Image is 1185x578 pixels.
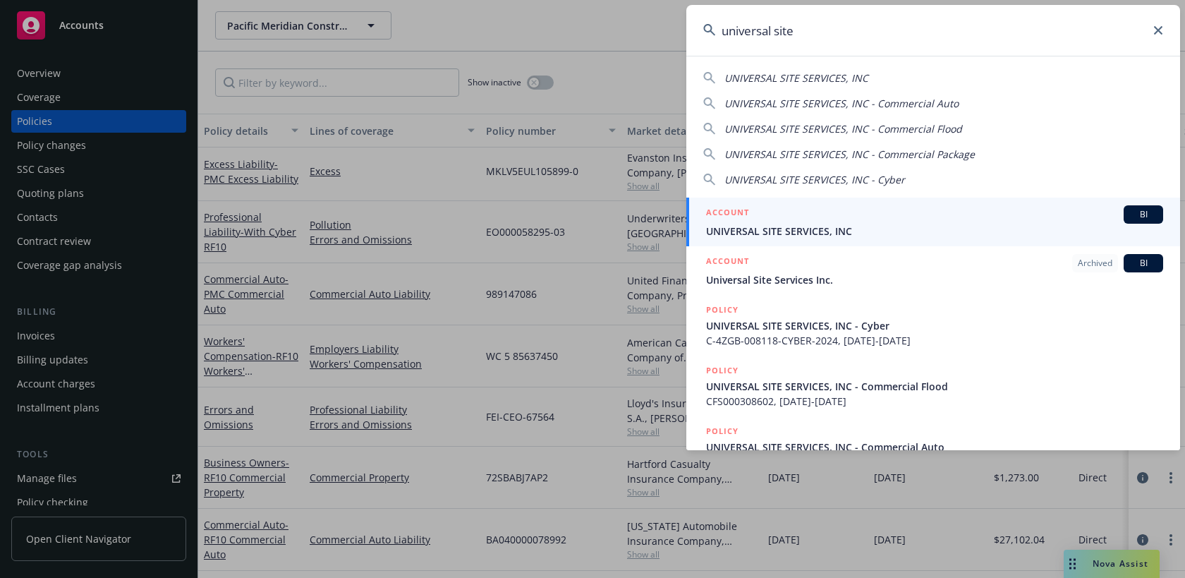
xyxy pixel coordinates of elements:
span: UNIVERSAL SITE SERVICES, INC - Cyber [724,173,905,186]
h5: ACCOUNT [706,254,749,271]
span: UNIVERSAL SITE SERVICES, INC - Commercial Auto [706,440,1163,454]
span: BI [1129,257,1157,270]
a: POLICYUNIVERSAL SITE SERVICES, INC - Commercial FloodCFS000308602, [DATE]-[DATE] [686,356,1180,416]
span: UNIVERSAL SITE SERVICES, INC - Commercial Flood [724,122,962,136]
span: Archived [1078,257,1112,270]
span: UNIVERSAL SITE SERVICES, INC - Commercial Package [724,147,975,161]
h5: POLICY [706,363,739,378]
span: UNIVERSAL SITE SERVICES, INC - Cyber [706,318,1163,333]
a: POLICYUNIVERSAL SITE SERVICES, INC - Commercial Auto [686,416,1180,477]
a: ACCOUNTBIUNIVERSAL SITE SERVICES, INC [686,198,1180,246]
h5: POLICY [706,303,739,317]
a: POLICYUNIVERSAL SITE SERVICES, INC - CyberC-4ZGB-008118-CYBER-2024, [DATE]-[DATE] [686,295,1180,356]
span: UNIVERSAL SITE SERVICES, INC - Commercial Flood [706,379,1163,394]
span: UNIVERSAL SITE SERVICES, INC - Commercial Auto [724,97,959,110]
h5: POLICY [706,424,739,438]
span: UNIVERSAL SITE SERVICES, INC [706,224,1163,239]
a: ACCOUNTArchivedBIUniversal Site Services Inc. [686,246,1180,295]
span: UNIVERSAL SITE SERVICES, INC [724,71,868,85]
span: Universal Site Services Inc. [706,272,1163,287]
input: Search... [686,5,1180,56]
h5: ACCOUNT [706,205,749,222]
span: C-4ZGB-008118-CYBER-2024, [DATE]-[DATE] [706,333,1163,348]
span: CFS000308602, [DATE]-[DATE] [706,394,1163,409]
span: BI [1129,208,1157,221]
